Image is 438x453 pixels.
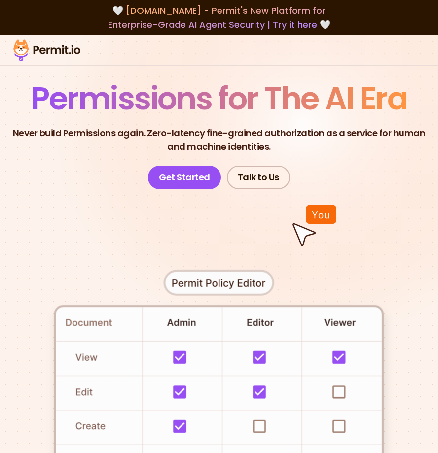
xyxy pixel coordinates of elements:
[273,18,317,31] a: Try it here
[10,4,428,32] div: 🤍 🤍
[227,166,290,189] a: Talk to Us
[8,126,430,154] p: Never build Permissions again. Zero-latency fine-grained authorization as a service for human and...
[416,44,428,56] button: open menu
[148,166,221,189] a: Get Started
[31,76,407,120] span: Permissions for The AI Era
[108,4,326,31] span: [DOMAIN_NAME] - Permit's New Platform for Enterprise-Grade AI Agent Security |
[10,37,84,63] img: Permit logo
